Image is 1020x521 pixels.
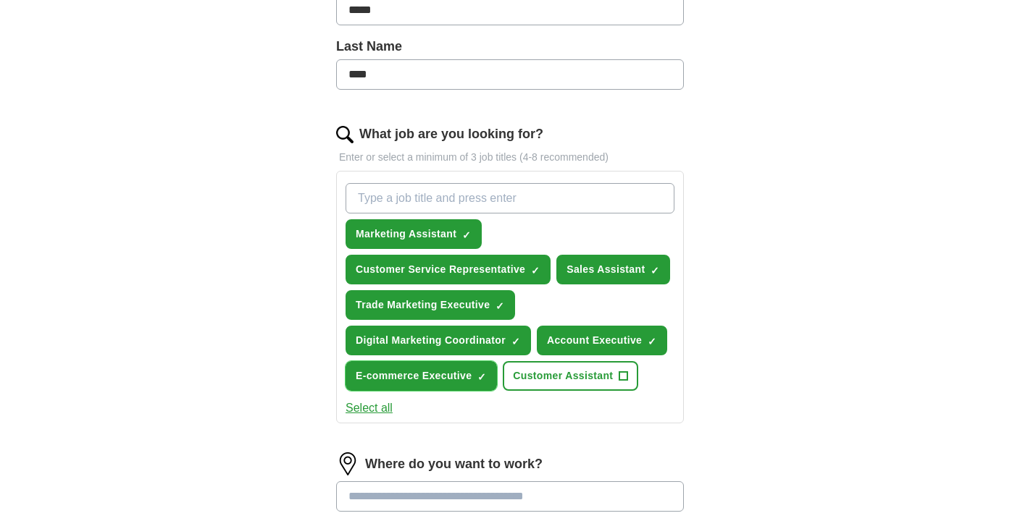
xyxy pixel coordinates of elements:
img: search.png [336,126,354,143]
span: Customer Service Representative [356,262,525,277]
img: location.png [336,452,359,475]
button: Marketing Assistant✓ [346,219,482,249]
button: E-commerce Executive✓ [346,361,497,391]
button: Digital Marketing Coordinator✓ [346,326,531,355]
label: Where do you want to work? [365,454,543,474]
button: Account Executive✓ [537,326,667,355]
span: ✓ [462,229,471,241]
button: Sales Assistant✓ [556,255,670,284]
button: Trade Marketing Executive✓ [346,290,515,320]
span: ✓ [651,265,659,276]
span: Marketing Assistant [356,226,456,242]
input: Type a job title and press enter [346,183,674,213]
span: E-commerce Executive [356,368,472,384]
span: ✓ [477,371,486,383]
button: Customer Assistant [503,361,638,391]
button: Select all [346,399,393,417]
span: Sales Assistant [567,262,645,277]
span: Digital Marketing Coordinator [356,333,506,348]
span: ✓ [511,336,520,347]
span: Customer Assistant [513,368,613,384]
label: Last Name [336,37,684,56]
span: ✓ [531,265,540,276]
span: Trade Marketing Executive [356,297,490,313]
span: Account Executive [547,333,642,348]
p: Enter or select a minimum of 3 job titles (4-8 recommended) [336,150,684,165]
span: ✓ [496,300,504,312]
button: Customer Service Representative✓ [346,255,551,284]
label: What job are you looking for? [359,124,543,144]
span: ✓ [648,336,656,347]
